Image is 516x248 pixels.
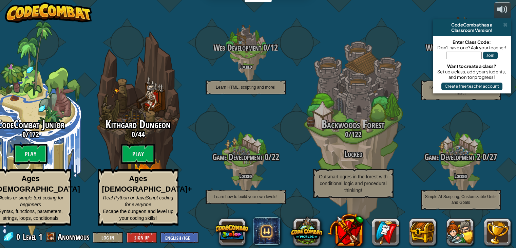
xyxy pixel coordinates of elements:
h3: / [300,130,407,138]
button: Adjust volume [494,2,511,18]
span: Outsmart ogres in the forest with conditional logic and procedural thinking! [319,174,387,193]
div: Complete previous world to unlock [84,21,192,237]
h3: Locked [300,149,407,159]
h3: / [407,43,515,52]
div: Don't have one? Ask your teacher! [436,45,508,50]
button: Join [483,52,498,59]
h4: Locked [407,173,515,179]
h3: / [407,153,515,162]
span: 0 [263,151,268,163]
span: 1 [39,231,42,242]
span: Simple AI Scripting, Customizable Units and Goals [425,194,497,205]
span: Game Development 2 [424,151,480,163]
span: 122 [351,129,362,139]
span: Web Development [213,42,261,53]
span: 12 [270,42,278,53]
span: 0 [132,129,135,139]
span: Anonymous [58,231,89,242]
h4: Locked [192,63,300,70]
span: 0 [16,231,22,242]
h3: / [192,43,300,52]
strong: Ages [DEMOGRAPHIC_DATA]+ [102,174,192,193]
h4: Locked [407,63,515,70]
span: 22 [272,151,279,163]
span: Keep learning HTML, scripting and more! [429,85,492,95]
div: Want to create a class? [436,64,508,69]
span: Learn HTML, scripting and more! [216,85,275,90]
span: Game Development [212,151,263,163]
span: Level [23,231,36,243]
button: Log In [93,232,123,243]
h3: / [84,130,192,138]
h3: / [192,153,300,162]
btn: Play [14,144,47,164]
div: CodeCombat has a [436,22,508,28]
span: 0 [261,42,267,53]
button: Create free teacher account [441,83,502,90]
span: 0 [345,129,348,139]
span: Backwoods Forest [322,117,385,131]
span: Learn how to build your own levels! [214,194,277,199]
span: Web Development 2 [426,42,479,53]
span: 44 [138,129,145,139]
span: Escape the dungeon and level up your coding skills! [103,209,173,221]
span: Kithgard Dungeon [106,117,171,131]
span: 0 [480,151,486,163]
btn: Play [121,144,155,164]
div: Enter Class Code: [436,39,508,45]
button: Sign Up [127,232,157,243]
img: CodeCombat - Learn how to code by playing a game [5,2,92,23]
div: Classroom Version! [436,28,508,33]
h4: Locked [192,173,300,179]
span: 0 [22,129,26,139]
div: Set up a class, add your students, and monitor progress! [436,69,508,80]
span: 27 [490,151,497,163]
span: Real Python or JavaScript coding for everyone [103,195,173,207]
span: 172 [29,129,39,139]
